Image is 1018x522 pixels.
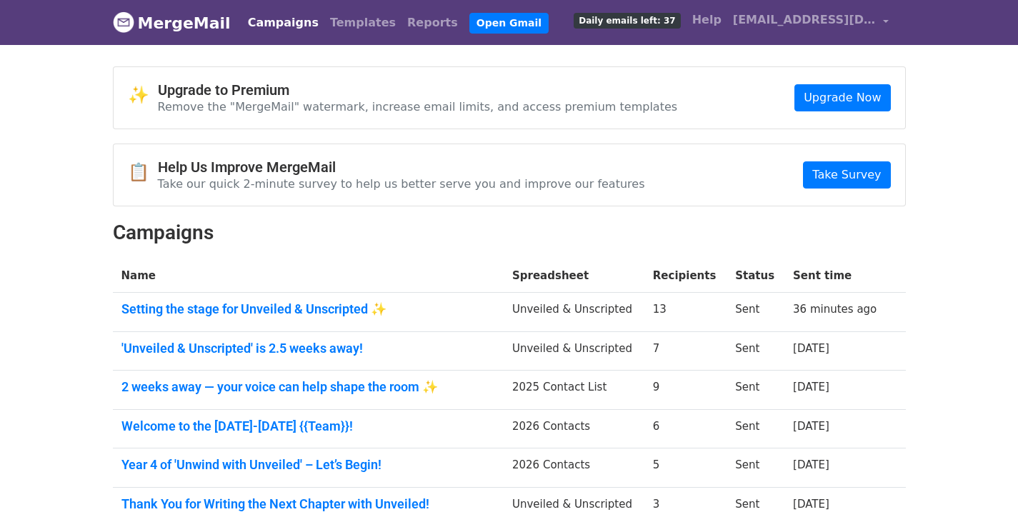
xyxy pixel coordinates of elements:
td: 5 [644,448,727,488]
td: 2026 Contacts [504,448,644,488]
h4: Help Us Improve MergeMail [158,159,645,176]
td: Sent [727,371,784,410]
a: [DATE] [793,381,829,393]
a: [DATE] [793,498,829,511]
td: Sent [727,409,784,448]
th: Recipients [644,259,727,293]
td: 2025 Contact List [504,371,644,410]
td: 6 [644,409,727,448]
a: [DATE] [793,458,829,471]
th: Spreadsheet [504,259,644,293]
a: 'Unveiled & Unscripted' is 2.5 weeks away! [121,341,495,356]
td: 13 [644,293,727,332]
a: MergeMail [113,8,231,38]
span: Daily emails left: 37 [574,13,680,29]
img: MergeMail logo [113,11,134,33]
a: Upgrade Now [794,84,890,111]
p: Remove the "MergeMail" watermark, increase email limits, and access premium templates [158,99,678,114]
a: [DATE] [793,420,829,433]
a: Daily emails left: 37 [568,6,686,34]
td: 9 [644,371,727,410]
a: Templates [324,9,401,37]
a: Setting the stage for Unveiled & Unscripted ✨ [121,301,495,317]
a: Thank You for Writing the Next Chapter with Unveiled! [121,496,495,512]
a: Take Survey [803,161,890,189]
a: Welcome to the [DATE]-[DATE] {{Team}}! [121,418,495,434]
td: Sent [727,448,784,488]
th: Name [113,259,504,293]
td: Unveiled & Unscripted [504,331,644,371]
h2: Campaigns [113,221,906,245]
p: Take our quick 2-minute survey to help us better serve you and improve our features [158,176,645,191]
span: ✨ [128,85,158,106]
td: Sent [727,331,784,371]
h4: Upgrade to Premium [158,81,678,99]
a: Reports [401,9,464,37]
a: 36 minutes ago [793,303,877,316]
td: Unveiled & Unscripted [504,293,644,332]
td: 7 [644,331,727,371]
a: Help [687,6,727,34]
td: Sent [727,293,784,332]
a: [EMAIL_ADDRESS][DOMAIN_NAME] [727,6,894,39]
a: [DATE] [793,342,829,355]
td: 2026 Contacts [504,409,644,448]
a: Campaigns [242,9,324,37]
th: Status [727,259,784,293]
a: 2 weeks away — your voice can help shape the room ✨ [121,379,495,395]
a: Year 4 of 'Unwind with Unveiled' – Let’s Begin! [121,457,495,473]
span: [EMAIL_ADDRESS][DOMAIN_NAME] [733,11,876,29]
th: Sent time [784,259,888,293]
span: 📋 [128,162,158,183]
a: Open Gmail [469,13,549,34]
